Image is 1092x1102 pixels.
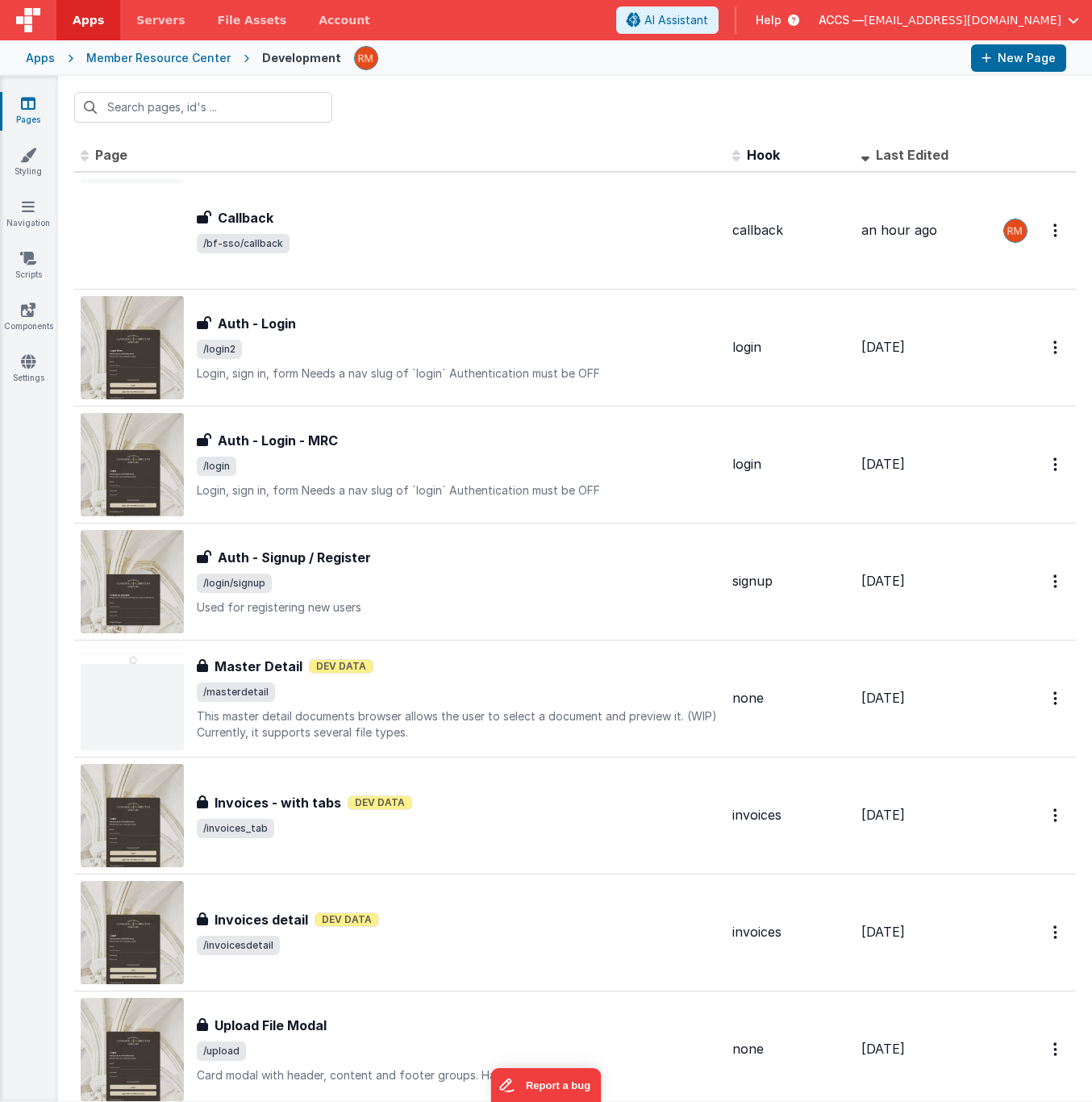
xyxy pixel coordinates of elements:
[355,47,377,69] img: 1e10b08f9103151d1000344c2f9be56b
[861,222,937,238] span: an hour ago
[1044,682,1069,715] button: Options
[1044,799,1069,832] button: Options
[861,1041,905,1057] span: [DATE]
[876,147,948,163] span: Last Edited
[861,456,905,472] span: [DATE]
[732,338,848,357] div: login
[73,12,104,28] span: Apps
[819,12,1079,28] button: ACCS — [EMAIL_ADDRESS][DOMAIN_NAME]
[215,1016,327,1035] h3: Upload File Modal
[971,44,1066,72] button: New Page
[197,1041,246,1061] span: /upload
[197,482,719,499] p: Login, sign in, form Needs a nav slug of `login` Authentication must be OFF
[215,657,302,676] h3: Master Detail
[215,793,341,812] h3: Invoices - with tabs
[861,339,905,355] span: [DATE]
[732,221,848,240] div: callback
[197,574,272,593] span: /login/signup
[1004,219,1027,242] img: 1e10b08f9103151d1000344c2f9be56b
[864,12,1061,28] span: [EMAIL_ADDRESS][DOMAIN_NAME]
[197,234,290,253] span: /bf-sso/callback
[197,365,719,382] p: Login, sign in, form Needs a nav slug of `login` Authentication must be OFF
[136,12,185,28] span: Servers
[756,12,781,28] span: Help
[732,689,848,708] div: none
[732,1040,848,1058] div: none
[197,599,719,616] p: Used for registering new users
[218,548,371,567] h3: Auth - Signup / Register
[1044,448,1069,481] button: Options
[197,340,242,359] span: /login2
[197,682,275,702] span: /masterdetail
[309,659,373,674] span: Dev Data
[197,936,280,955] span: /invoicesdetail
[732,923,848,941] div: invoices
[74,92,332,123] input: Search pages, id's ...
[86,50,231,66] div: Member Resource Center
[197,819,274,838] span: /invoices_tab
[1044,331,1069,364] button: Options
[861,573,905,589] span: [DATE]
[861,924,905,940] span: [DATE]
[819,12,864,28] span: ACCS —
[747,147,780,163] span: Hook
[491,1068,602,1102] iframe: Marker.io feedback button
[26,50,55,66] div: Apps
[262,50,341,66] div: Development
[218,208,273,227] h3: Callback
[732,455,848,474] div: login
[732,572,848,591] div: signup
[644,12,708,28] span: AI Assistant
[1044,565,1069,598] button: Options
[861,807,905,823] span: [DATE]
[348,795,412,810] span: Dev Data
[1044,1033,1069,1066] button: Options
[197,708,719,741] p: This master detail documents browser allows the user to select a document and preview it. (WIP) C...
[197,457,236,476] span: /login
[732,806,848,824] div: invoices
[95,147,127,163] span: Page
[218,12,287,28] span: File Assets
[315,912,379,927] span: Dev Data
[861,690,905,706] span: [DATE]
[215,910,308,929] h3: Invoices detail
[616,6,719,34] button: AI Assistant
[218,431,338,450] h3: Auth - Login - MRC
[218,314,296,333] h3: Auth - Login
[197,1067,719,1083] p: Card modal with header, content and footer groups. Has close icon too
[1044,916,1069,949] button: Options
[1044,214,1069,247] button: Options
